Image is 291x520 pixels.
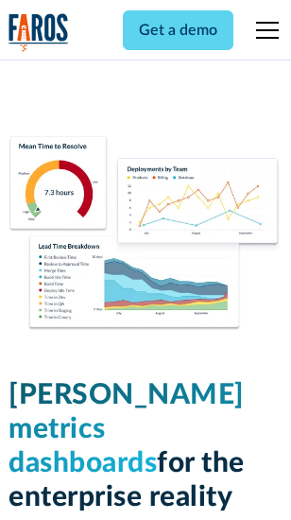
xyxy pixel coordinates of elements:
[9,378,282,514] h1: for the enterprise reality
[9,13,69,52] img: Logo of the analytics and reporting company Faros.
[9,13,69,52] a: home
[9,136,282,333] img: Dora Metrics Dashboard
[9,381,245,477] span: [PERSON_NAME] metrics dashboards
[123,10,233,50] a: Get a demo
[245,8,282,53] div: menu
